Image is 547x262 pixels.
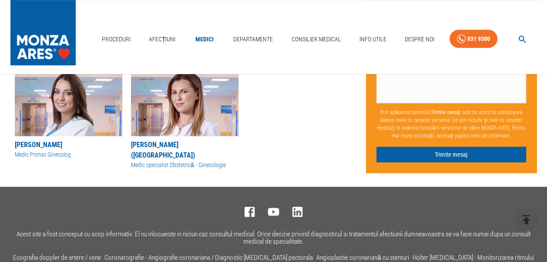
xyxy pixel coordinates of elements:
[230,30,276,48] a: Departamente
[467,34,490,44] div: 031 9300
[316,254,409,262] a: Angioplastie coronariană cu stenturi
[10,231,537,245] p: Acest site a fost conceput cu scop informativ. El nu inlocuieste in niciun caz consultul medical....
[98,30,134,48] a: Proceduri
[15,150,122,159] div: Medic Primar Ginecolog
[104,254,313,262] a: Coronarografie - Angiografie coronariana / Diagnostic [MEDICAL_DATA] pectorala
[514,208,538,232] button: delete
[376,147,526,163] button: Trimite mesaj
[15,140,122,150] div: [PERSON_NAME]
[131,161,238,170] div: Medic specialist Obstetrică - Ginecologie
[288,30,345,48] a: Consilier Medical
[131,67,238,170] a: [PERSON_NAME] ([GEOGRAPHIC_DATA])Medic specialist Obstetrică - Ginecologie
[13,254,101,262] a: Ecografia doppler de artere / vene
[191,30,218,48] a: Medici
[431,109,460,115] b: Trimite mesaj
[376,105,526,143] p: Prin apăsarea butonului , sunt de acord cu prelucrarea datelor mele cu caracter personal (ce pot ...
[450,30,497,48] a: 031 9300
[145,30,179,48] a: Afecțiuni
[131,67,238,136] img: Dr. Ofelia Neagu
[15,67,122,136] img: Dr. Cristiana Boitan
[131,140,238,161] div: [PERSON_NAME] ([GEOGRAPHIC_DATA])
[15,67,122,159] a: [PERSON_NAME]Medic Primar Ginecolog
[401,30,438,48] a: Despre Noi
[356,30,390,48] a: Info Utile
